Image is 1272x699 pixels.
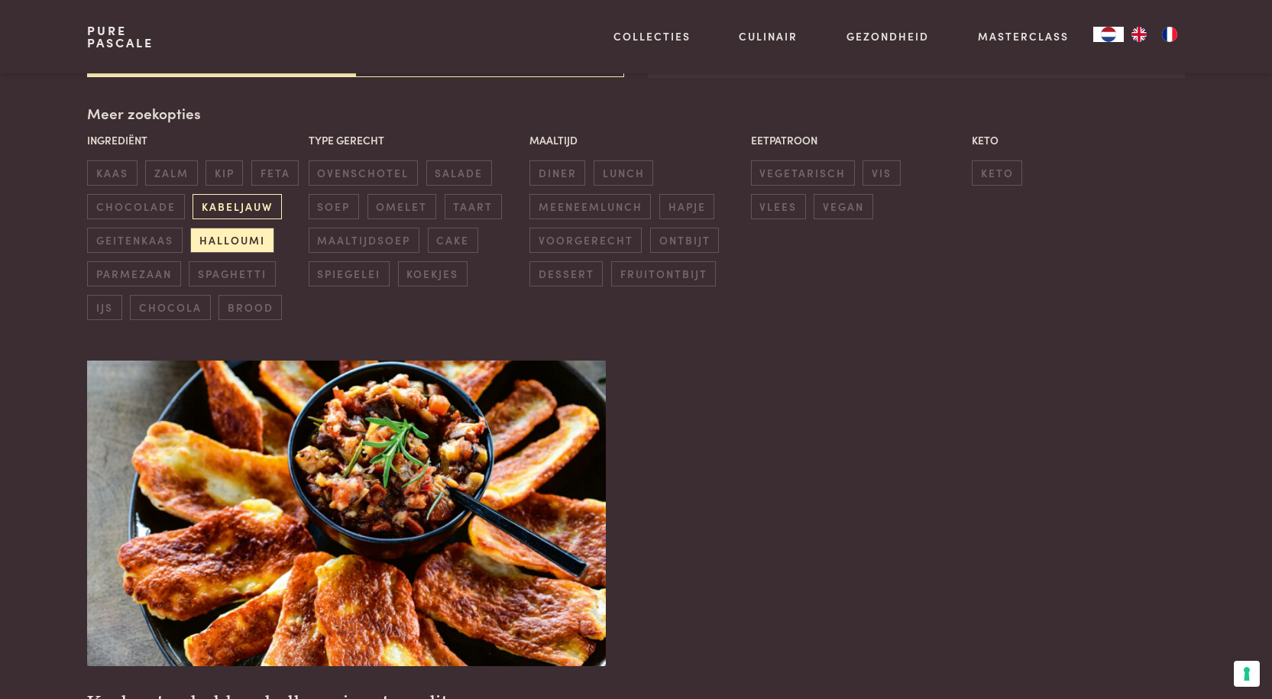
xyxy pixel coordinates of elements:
[87,261,180,286] span: parmezaan
[87,295,121,320] span: ijs
[87,361,605,666] img: Krokant gebakken halloumi met mediterrane groentedip
[445,194,502,219] span: taart
[87,132,300,148] p: Ingrediënt
[814,194,872,219] span: vegan
[190,228,273,253] span: halloumi
[846,28,929,44] a: Gezondheid
[309,194,359,219] span: soep
[309,132,522,148] p: Type gerecht
[659,194,714,219] span: hapje
[309,261,390,286] span: spiegelei
[87,228,182,253] span: geitenkaas
[1093,27,1124,42] div: Language
[189,261,275,286] span: spaghetti
[426,160,492,186] span: salade
[972,132,1185,148] p: Keto
[1093,27,1124,42] a: NL
[751,160,855,186] span: vegetarisch
[529,228,642,253] span: voorgerecht
[972,160,1022,186] span: keto
[978,28,1069,44] a: Masterclass
[309,228,419,253] span: maaltijdsoep
[1234,661,1260,687] button: Uw voorkeuren voor toestemming voor trackingtechnologieën
[87,24,154,49] a: PurePascale
[428,228,478,253] span: cake
[650,228,719,253] span: ontbijt
[594,160,653,186] span: lunch
[863,160,900,186] span: vis
[251,160,299,186] span: feta
[529,132,743,148] p: Maaltijd
[145,160,197,186] span: zalm
[193,194,281,219] span: kabeljauw
[751,132,964,148] p: Eetpatroon
[206,160,243,186] span: kip
[218,295,282,320] span: brood
[309,160,418,186] span: ovenschotel
[613,28,691,44] a: Collecties
[529,194,651,219] span: meeneemlunch
[529,261,603,286] span: dessert
[751,194,806,219] span: vlees
[1154,27,1185,42] a: FR
[367,194,436,219] span: omelet
[529,160,585,186] span: diner
[398,261,468,286] span: koekjes
[611,261,716,286] span: fruitontbijt
[739,28,798,44] a: Culinair
[130,295,210,320] span: chocola
[1093,27,1185,42] aside: Language selected: Nederlands
[1124,27,1185,42] ul: Language list
[87,194,184,219] span: chocolade
[1124,27,1154,42] a: EN
[87,160,137,186] span: kaas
